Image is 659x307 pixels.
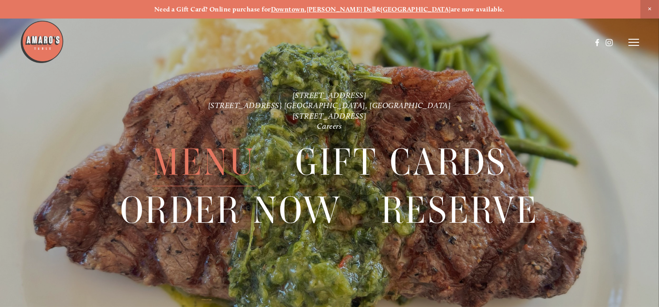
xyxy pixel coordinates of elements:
strong: , [305,5,306,13]
strong: are now available. [451,5,505,13]
a: Downtown [271,5,305,13]
a: [PERSON_NAME] Dell [307,5,376,13]
span: Order Now [120,187,342,234]
a: Gift Cards [295,139,507,186]
a: Careers [317,122,342,131]
strong: Need a Gift Card? Online purchase for [154,5,271,13]
strong: & [376,5,381,13]
a: [STREET_ADDRESS] [GEOGRAPHIC_DATA], [GEOGRAPHIC_DATA] [208,101,451,110]
a: [STREET_ADDRESS] [293,90,367,100]
a: Menu [152,139,255,186]
a: [STREET_ADDRESS] [293,111,367,120]
a: Reserve [381,187,538,234]
span: Reserve [381,187,538,234]
img: Amaro's Table [20,20,64,64]
a: [GEOGRAPHIC_DATA] [381,5,451,13]
a: Order Now [120,187,342,234]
